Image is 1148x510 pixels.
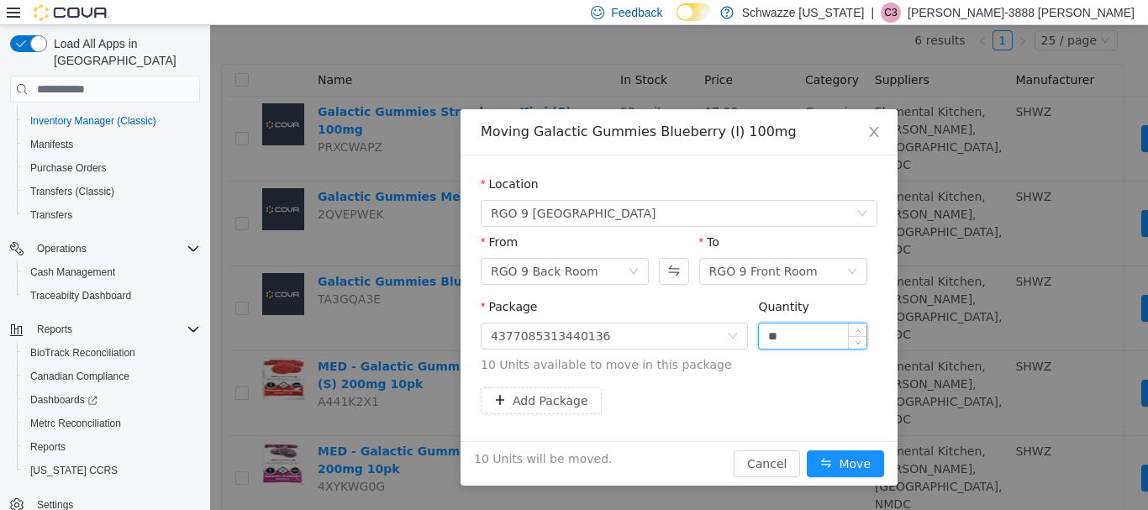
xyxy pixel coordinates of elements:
[30,239,93,259] button: Operations
[645,315,650,321] i: icon: down
[24,286,200,306] span: Traceabilty Dashboard
[30,440,66,454] span: Reports
[24,134,200,155] span: Manifests
[30,114,156,128] span: Inventory Manager (Classic)
[30,239,200,259] span: Operations
[639,298,656,311] span: Increase Value
[640,84,687,131] button: Close
[518,306,528,318] i: icon: down
[24,413,200,434] span: Metrc Reconciliation
[637,241,647,253] i: icon: down
[24,390,200,410] span: Dashboards
[271,210,308,223] label: From
[871,3,874,23] p: |
[419,241,429,253] i: icon: down
[30,346,135,360] span: BioTrack Reconciliation
[549,298,656,323] input: Quantity
[645,302,650,308] i: icon: up
[30,464,118,477] span: [US_STATE] CCRS
[657,100,671,113] i: icon: close
[24,460,124,481] a: [US_STATE] CCRS
[17,133,207,156] button: Manifests
[449,233,478,260] button: Swap
[30,185,114,198] span: Transfers (Classic)
[611,4,662,21] span: Feedback
[24,181,121,202] a: Transfers (Classic)
[24,205,79,225] a: Transfers
[281,176,446,201] span: RGO 9 Las Vegas
[24,343,200,363] span: BioTrack Reconciliation
[30,393,97,407] span: Dashboards
[17,156,207,180] button: Purchase Orders
[264,425,402,443] span: 10 Units will be moved.
[3,237,207,260] button: Operations
[647,183,657,195] i: icon: down
[742,3,865,23] p: Schwazze [US_STATE]
[37,242,87,255] span: Operations
[37,323,72,336] span: Reports
[17,459,207,482] button: [US_STATE] CCRS
[24,158,113,178] a: Purchase Orders
[24,111,163,131] a: Inventory Manager (Classic)
[24,111,200,131] span: Inventory Manager (Classic)
[17,365,207,388] button: Canadian Compliance
[639,311,656,323] span: Decrease Value
[908,3,1135,23] p: [PERSON_NAME]-3888 [PERSON_NAME]
[24,181,200,202] span: Transfers (Classic)
[24,413,128,434] a: Metrc Reconciliation
[24,262,122,282] a: Cash Management
[884,3,897,23] span: C3
[17,180,207,203] button: Transfers (Classic)
[17,435,207,459] button: Reports
[30,138,73,151] span: Manifests
[30,319,79,339] button: Reports
[30,289,131,302] span: Traceabilty Dashboard
[24,460,200,481] span: Washington CCRS
[17,388,207,412] a: Dashboards
[17,412,207,435] button: Metrc Reconciliation
[677,3,712,21] input: Dark Mode
[24,437,72,457] a: Reports
[881,3,901,23] div: Christopher-3888 Perales
[524,425,590,452] button: Cancel
[548,275,599,288] label: Quantity
[271,331,667,349] span: 10 Units available to move in this package
[281,298,401,323] div: 4377085313440136
[271,275,327,288] label: Package
[24,437,200,457] span: Reports
[489,210,509,223] label: To
[30,417,121,430] span: Metrc Reconciliation
[271,362,392,389] button: icon: plusAdd Package
[30,319,200,339] span: Reports
[24,286,138,306] a: Traceabilty Dashboard
[17,109,207,133] button: Inventory Manager (Classic)
[34,4,109,21] img: Cova
[24,390,104,410] a: Dashboards
[47,35,200,69] span: Load All Apps in [GEOGRAPHIC_DATA]
[17,203,207,227] button: Transfers
[24,158,200,178] span: Purchase Orders
[597,425,674,452] button: icon: swapMove
[271,152,329,166] label: Location
[271,97,667,116] div: Moving Galactic Gummies Blueberry (I) 100mg
[30,266,115,279] span: Cash Management
[24,343,142,363] a: BioTrack Reconciliation
[24,366,136,386] a: Canadian Compliance
[17,341,207,365] button: BioTrack Reconciliation
[24,262,200,282] span: Cash Management
[281,234,388,259] div: RGO 9 Back Room
[3,318,207,341] button: Reports
[30,208,72,222] span: Transfers
[24,205,200,225] span: Transfers
[17,284,207,308] button: Traceabilty Dashboard
[30,370,129,383] span: Canadian Compliance
[24,366,200,386] span: Canadian Compliance
[30,161,107,175] span: Purchase Orders
[24,134,80,155] a: Manifests
[499,234,608,259] div: RGO 9 Front Room
[17,260,207,284] button: Cash Management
